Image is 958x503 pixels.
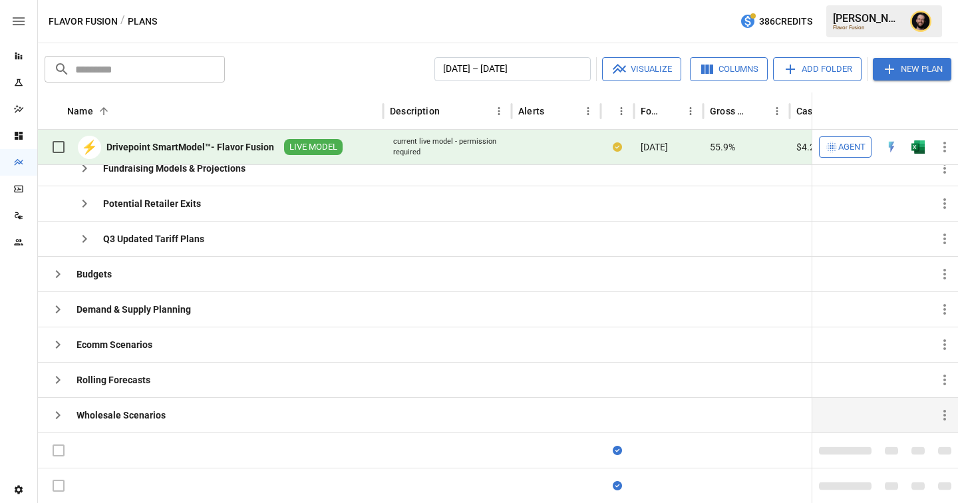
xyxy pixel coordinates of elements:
div: [DATE] [634,130,703,165]
div: Wholesale Scenarios [77,409,166,422]
div: Your plan has changes in Excel that are not reflected in the Drivepoint Data Warehouse, select "S... [613,140,622,154]
img: Ciaran Nugent [910,11,931,32]
span: 55.9% [710,140,735,154]
button: Sort [939,102,958,120]
div: / [120,13,125,30]
button: Sort [546,102,564,120]
img: quick-edit-flash.b8aec18c.svg [885,140,898,154]
div: Rolling Forecasts [77,373,150,387]
div: Alerts [518,106,544,116]
span: 386 Credits [759,13,812,30]
button: Sort [749,102,768,120]
button: [DATE] – [DATE] [434,57,591,81]
button: Forecast start column menu [681,102,700,120]
button: Gross Margin column menu [768,102,786,120]
div: Name [67,106,93,116]
div: current live model - permission required [393,136,502,157]
div: Fundraising Models & Projections [103,162,245,175]
button: Sort [94,102,113,120]
button: New Plan [873,58,951,81]
div: Q3 Updated Tariff Plans [103,232,204,246]
div: Sync complete [613,444,622,457]
span: $4.2M [796,140,823,154]
button: Alerts column menu [579,102,597,120]
div: Ecomm Scenarios [77,338,152,351]
div: Budgets [77,267,112,281]
div: Forecast start [641,106,661,116]
div: Open in Excel [911,140,925,154]
div: Cash [796,106,818,116]
div: Open in Quick Edit [885,140,898,154]
button: Ciaran Nugent [902,3,939,40]
span: Agent [838,140,866,155]
div: Drivepoint SmartModel™- Flavor Fusion [106,140,274,154]
div: Flavor Fusion [833,25,902,31]
div: Demand & Supply Planning [77,303,191,316]
button: Visualize [602,57,681,81]
div: Gross Margin [710,106,748,116]
button: 386Credits [734,9,818,34]
div: Description [390,106,440,116]
button: Columns [690,57,768,81]
div: Sync complete [613,479,622,492]
div: [PERSON_NAME] [833,12,902,25]
button: Flavor Fusion [49,13,118,30]
img: excel-icon.76473adf.svg [911,140,925,154]
button: Agent [819,136,872,158]
button: Sort [441,102,460,120]
button: Sort [601,102,620,120]
button: Status column menu [612,102,631,120]
button: Sort [663,102,681,120]
div: Potential Retailer Exits [103,197,201,210]
button: Description column menu [490,102,508,120]
div: ⚡ [78,136,101,159]
button: Add Folder [773,57,862,81]
span: LIVE MODEL [284,141,343,154]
